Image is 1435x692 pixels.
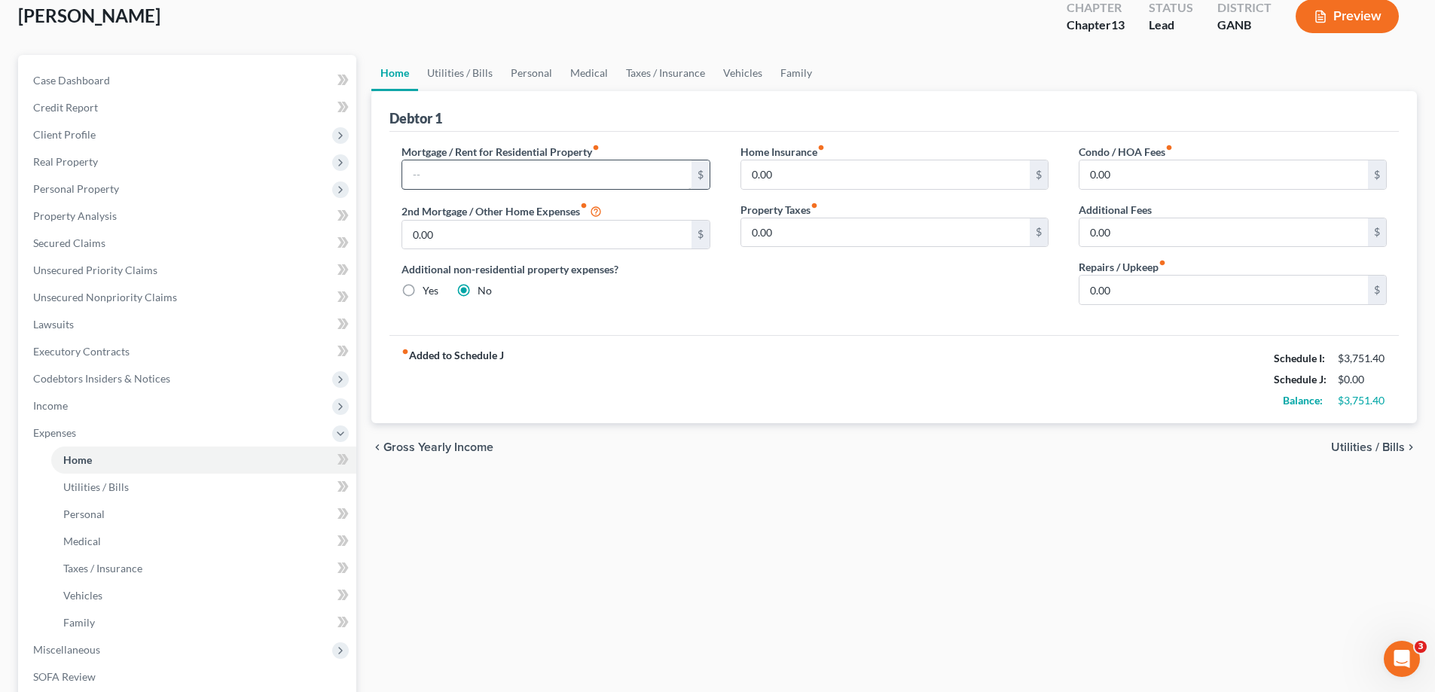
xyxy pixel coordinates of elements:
div: $0.00 [1338,372,1387,387]
a: SOFA Review [21,663,356,690]
span: Case Dashboard [33,74,110,87]
label: Condo / HOA Fees [1079,144,1173,160]
label: Property Taxes [740,202,818,218]
i: chevron_left [371,441,383,453]
span: Codebtors Insiders & Notices [33,372,170,385]
a: Home [51,447,356,474]
div: $ [1368,160,1386,189]
a: Unsecured Priority Claims [21,257,356,284]
label: No [478,283,492,298]
span: Secured Claims [33,236,105,249]
span: Income [33,399,68,412]
a: Taxes / Insurance [51,555,356,582]
span: Medical [63,535,101,547]
span: SOFA Review [33,670,96,683]
a: Personal [51,501,356,528]
span: 13 [1111,17,1125,32]
span: Real Property [33,155,98,168]
i: fiber_manual_record [811,202,818,209]
span: Taxes / Insurance [63,562,142,575]
label: Yes [423,283,438,298]
a: Credit Report [21,94,356,121]
span: Home [63,453,92,466]
div: $ [1030,218,1048,247]
input: -- [1079,160,1368,189]
i: fiber_manual_record [817,144,825,151]
a: Taxes / Insurance [617,55,714,91]
strong: Schedule J: [1274,373,1327,386]
span: Utilities / Bills [1331,441,1405,453]
div: Debtor 1 [389,109,442,127]
label: Repairs / Upkeep [1079,259,1166,275]
i: fiber_manual_record [580,202,588,209]
div: $ [1368,276,1386,304]
span: Vehicles [63,589,102,602]
span: Personal Property [33,182,119,195]
span: Credit Report [33,101,98,114]
span: Personal [63,508,105,520]
input: -- [741,218,1030,247]
strong: Balance: [1283,394,1323,407]
a: Family [771,55,821,91]
label: Additional Fees [1079,202,1152,218]
iframe: Intercom live chat [1384,641,1420,677]
span: Miscellaneous [33,643,100,656]
div: Chapter [1067,17,1125,34]
i: fiber_manual_record [1159,259,1166,267]
a: Personal [502,55,561,91]
a: Medical [51,528,356,555]
span: Client Profile [33,128,96,141]
i: chevron_right [1405,441,1417,453]
button: chevron_left Gross Yearly Income [371,441,493,453]
div: $3,751.40 [1338,351,1387,366]
a: Vehicles [714,55,771,91]
strong: Added to Schedule J [401,348,504,411]
a: Unsecured Nonpriority Claims [21,284,356,311]
span: Unsecured Priority Claims [33,264,157,276]
a: Utilities / Bills [51,474,356,501]
label: Home Insurance [740,144,825,160]
i: fiber_manual_record [592,144,600,151]
a: Family [51,609,356,636]
a: Lawsuits [21,311,356,338]
label: 2nd Mortgage / Other Home Expenses [401,202,602,220]
label: Mortgage / Rent for Residential Property [401,144,600,160]
input: -- [402,160,691,189]
a: Property Analysis [21,203,356,230]
a: Utilities / Bills [418,55,502,91]
a: Executory Contracts [21,338,356,365]
div: $ [1030,160,1048,189]
div: $ [692,160,710,189]
div: Lead [1149,17,1193,34]
div: $ [1368,218,1386,247]
a: Home [371,55,418,91]
span: [PERSON_NAME] [18,5,160,26]
span: Lawsuits [33,318,74,331]
span: Unsecured Nonpriority Claims [33,291,177,303]
span: 3 [1415,641,1427,653]
a: Case Dashboard [21,67,356,94]
a: Secured Claims [21,230,356,257]
span: Property Analysis [33,209,117,222]
div: $3,751.40 [1338,393,1387,408]
div: $ [692,221,710,249]
span: Expenses [33,426,76,439]
input: -- [402,221,691,249]
span: Utilities / Bills [63,480,129,493]
i: fiber_manual_record [1165,144,1173,151]
span: Gross Yearly Income [383,441,493,453]
button: Utilities / Bills chevron_right [1331,441,1417,453]
input: -- [1079,276,1368,304]
strong: Schedule I: [1274,352,1325,364]
input: -- [1079,218,1368,247]
label: Additional non-residential property expenses? [401,261,710,277]
input: -- [741,160,1030,189]
div: GANB [1217,17,1272,34]
a: Medical [561,55,617,91]
a: Vehicles [51,582,356,609]
i: fiber_manual_record [401,348,409,355]
span: Family [63,616,95,629]
span: Executory Contracts [33,345,130,358]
